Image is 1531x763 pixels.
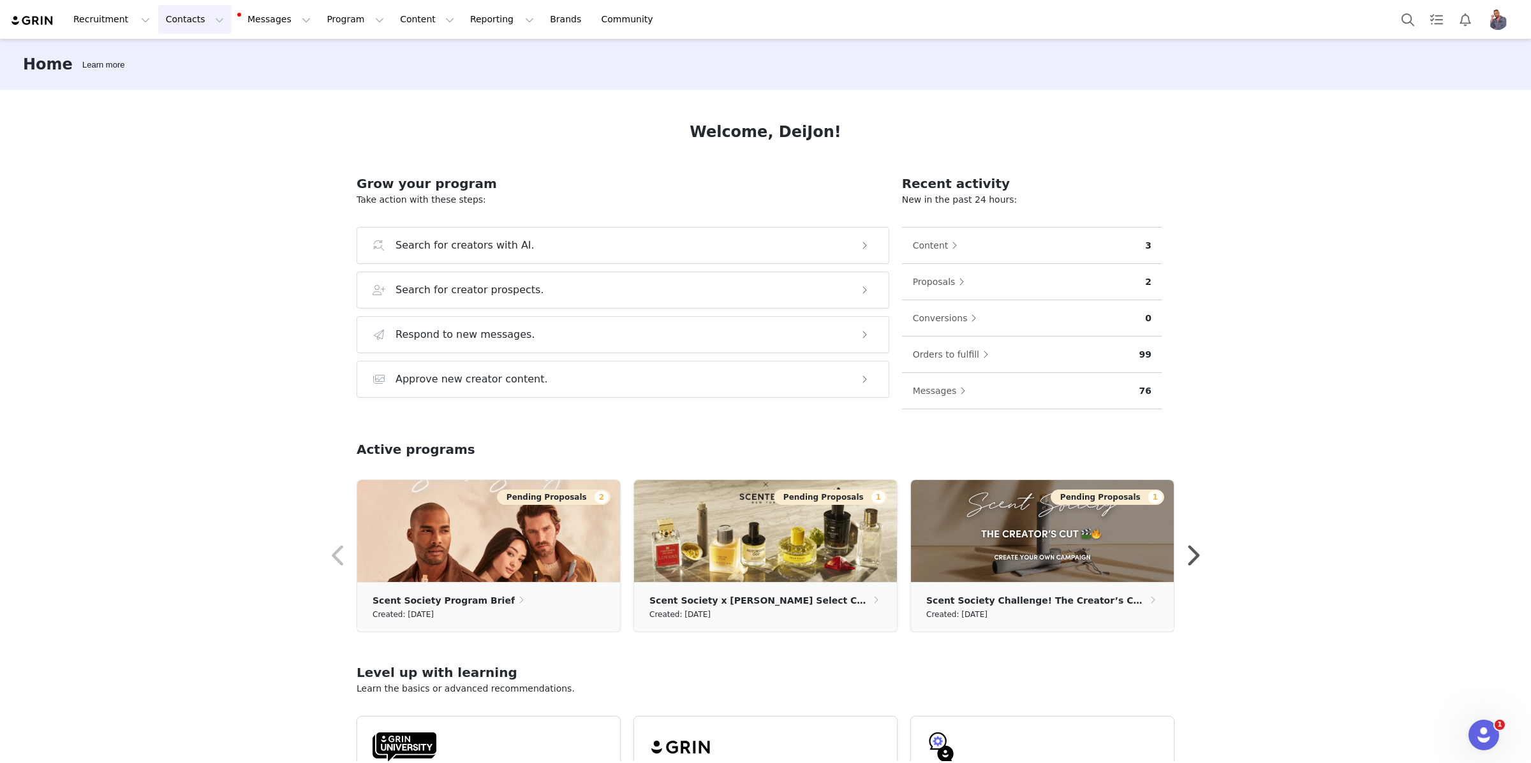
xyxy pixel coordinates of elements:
small: Created: [DATE] [649,607,711,621]
p: 3 [1145,239,1151,252]
a: Community [594,5,667,34]
img: 5a84201e-bfdd-4005-b092-0512a1261a2f.jpg [634,480,897,582]
a: Brands [542,5,593,34]
div: Tooltip anchor [80,59,127,71]
h2: Active programs [357,440,475,459]
h3: Approve new creator content. [396,372,548,387]
button: Program [319,5,392,34]
button: Content [392,5,462,34]
p: Scent Society x [PERSON_NAME] Select Campaign [649,593,870,607]
button: Pending Proposals1 [774,490,887,505]
button: Pending Proposals2 [497,490,610,505]
h1: Welcome, DeiJon! [690,120,841,143]
iframe: Intercom live chat [1468,720,1499,750]
button: Contacts [158,5,232,34]
button: Search for creator prospects. [357,272,889,309]
h2: Recent activity [902,174,1162,193]
button: Content [912,235,965,256]
img: 5d54f52f-21dc-45e6-9d3a-7f2179e0118b.jpg [911,480,1174,582]
h2: Grow your program [357,174,889,193]
img: GRIN-University-Logo-Black.svg [373,732,436,762]
h3: Search for creators with AI. [396,238,535,253]
button: Approve new creator content. [357,361,889,398]
img: grin-logo-black.svg [649,732,713,762]
img: grin logo [10,15,55,27]
p: Scent Society Program Brief [373,593,515,607]
button: Messages [912,381,973,401]
button: Messages [232,5,318,34]
button: Respond to new messages. [357,316,889,353]
button: Notifications [1451,5,1479,34]
p: 99 [1139,348,1151,361]
img: GRIN-help-icon.svg [926,732,957,762]
button: Proposals [912,272,972,292]
h3: Home [23,53,73,76]
h3: Search for creator prospects. [396,282,544,298]
button: Pending Proposals1 [1051,490,1164,505]
span: 1 [1495,720,1505,730]
p: 0 [1145,312,1151,325]
button: Search for creators with AI. [357,227,889,264]
small: Created: [DATE] [926,607,987,621]
p: New in the past 24 hours: [902,193,1162,207]
button: Recruitment [66,5,158,34]
h2: Level up with learning [357,663,1174,682]
p: 76 [1139,384,1151,398]
img: 01054dcf-09b0-45b2-b798-8d9777a9eb95.jpg [1488,10,1508,30]
p: Learn the basics or advanced recommendations. [357,682,1174,695]
p: Take action with these steps: [357,193,889,207]
img: fb171161-fef9-459f-bc4c-298cbd1a748e.png [357,480,620,582]
button: Conversions [912,308,984,328]
h3: Respond to new messages. [396,327,535,342]
p: 2 [1145,275,1151,289]
small: Created: [DATE] [373,607,434,621]
a: Tasks [1423,5,1451,34]
button: Reporting [462,5,542,34]
button: Profile [1480,10,1521,30]
button: Search [1394,5,1422,34]
button: Orders to fulfill [912,344,995,365]
p: Scent Society Challenge! The Creator’s Cut 🎬🔥 [926,593,1147,607]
